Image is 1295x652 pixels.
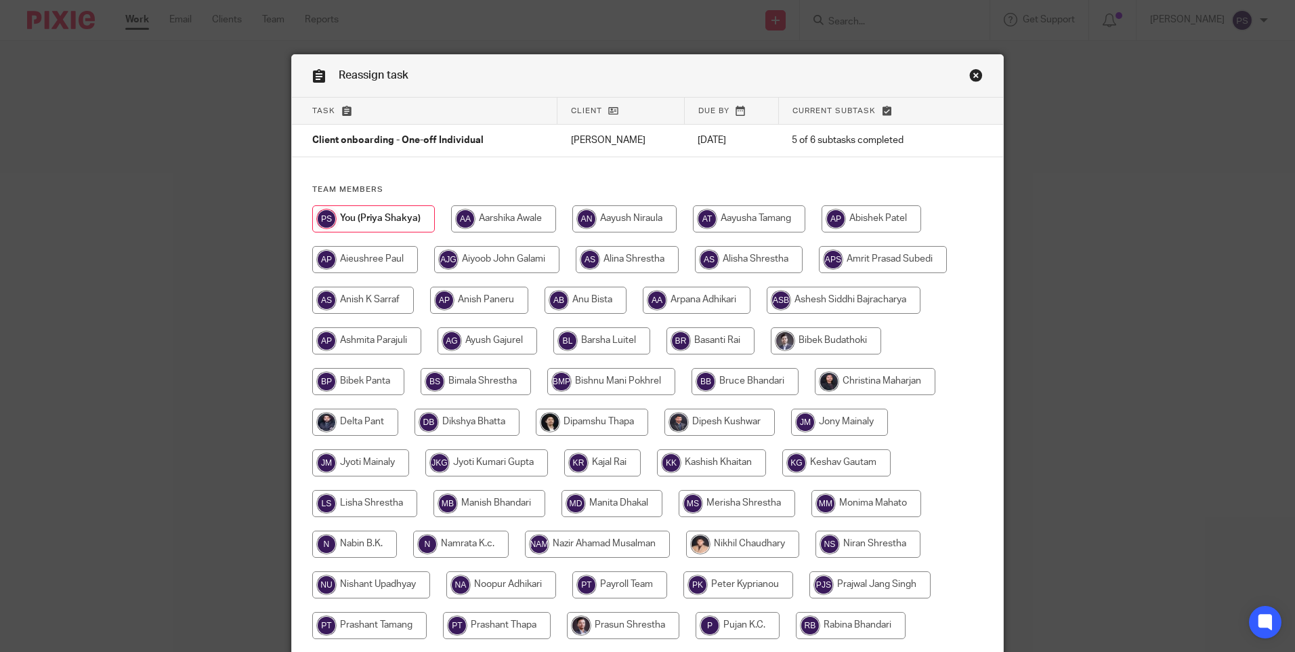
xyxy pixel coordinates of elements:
span: Reassign task [339,70,408,81]
p: [PERSON_NAME] [571,134,671,147]
span: Current subtask [792,107,876,115]
span: Client onboarding - One-off Individual [312,136,484,146]
span: Due by [698,107,729,115]
span: Client [571,107,602,115]
a: Close this dialog window [969,68,983,87]
p: [DATE] [698,134,765,147]
td: 5 of 6 subtasks completed [778,125,952,157]
span: Task [312,107,335,115]
h4: Team members [312,184,983,195]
